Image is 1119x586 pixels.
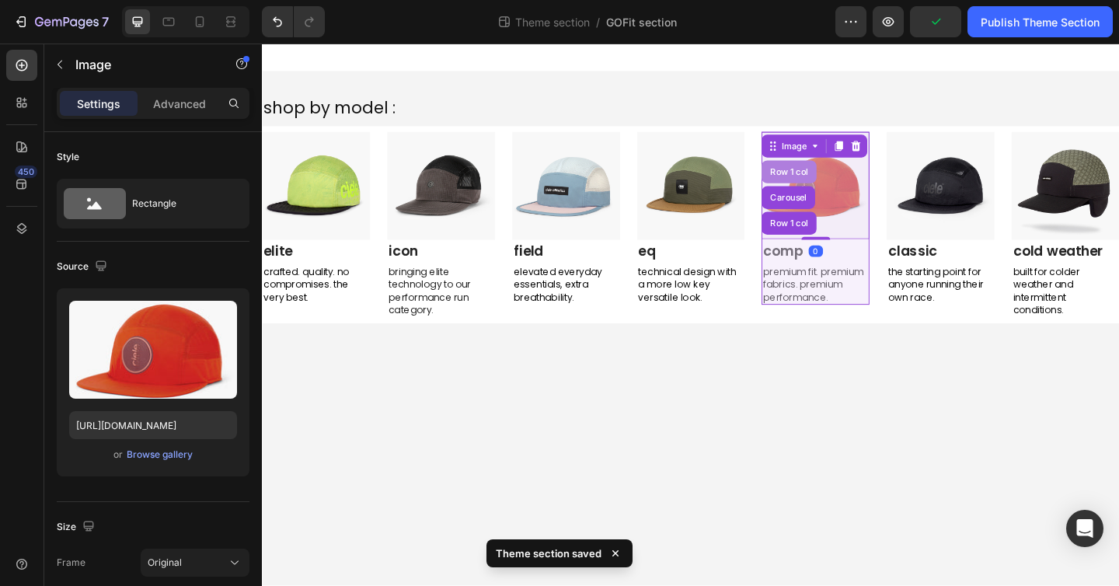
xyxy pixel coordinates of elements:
[274,215,306,236] a: field
[410,215,428,236] a: eq
[102,12,109,31] p: 7
[1066,510,1103,547] div: Open Intercom Messenger
[967,6,1113,37] button: Publish Theme Section
[543,96,661,214] img: Alt Image
[274,241,370,284] span: elevated everyday essentials, extra breathability.
[75,55,207,74] p: Image
[69,411,237,439] input: https://example.com/image.jpg
[148,556,182,570] span: Original
[57,556,85,570] label: Frame
[57,256,110,277] div: Source
[77,96,120,112] p: Settings
[2,215,33,236] a: elite
[127,448,193,462] div: Browse gallery
[408,96,525,214] img: Alt Image
[679,96,797,214] img: Alt Image
[132,186,227,221] div: Rectangle
[153,96,206,112] p: Advanced
[562,105,595,119] div: Image
[594,220,610,232] div: 0
[815,96,932,214] img: Alt Image
[2,58,931,82] p: shop by model :
[545,241,654,284] span: premium fit. premium fabrics. premium performance.
[410,241,516,284] span: technical design with a more low key versatile look.
[981,14,1100,30] div: Publish Theme Section
[138,215,169,236] a: icon
[138,241,227,298] span: ringing elite technology to our performance run category.
[549,135,597,145] div: Row 1 col
[606,14,677,30] span: GOFit section
[543,96,661,214] a: Image Title
[272,96,389,214] a: Image Title
[408,96,525,214] a: Image Title
[817,215,915,236] a: cold weather
[138,241,145,256] span: b
[681,215,734,236] a: classic
[512,14,593,30] span: Theme section
[681,241,785,284] span: the starting point for anyone running their own race.
[69,301,237,399] img: preview-image
[136,96,253,214] img: Alt Image
[2,241,95,284] span: crafted. quality. no compromises. the very best.
[136,96,253,214] a: Image Title
[549,191,597,201] div: Row 1 col
[262,44,1119,586] iframe: Design area
[596,14,600,30] span: /
[15,166,37,178] div: 450
[141,549,249,577] button: Original
[272,96,389,214] img: Alt Image
[815,96,932,214] a: Image Title
[545,215,588,236] a: comp
[262,6,325,37] div: Undo/Redo
[113,445,123,464] span: or
[6,6,116,37] button: 7
[57,517,98,538] div: Size
[549,163,595,173] div: Carousel
[817,241,890,298] span: built for colder weather and intermittent conditions.
[496,546,601,561] p: Theme section saved
[126,447,193,462] button: Browse gallery
[57,150,79,164] div: Style
[679,96,797,214] a: Image Title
